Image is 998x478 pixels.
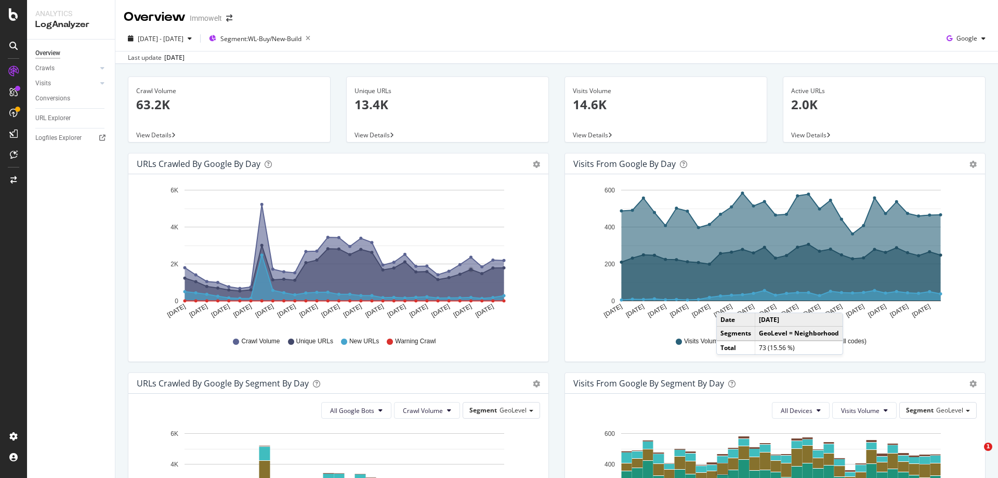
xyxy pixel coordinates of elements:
[684,337,721,346] span: Visits Volume
[354,96,541,113] p: 13.4K
[474,303,495,319] text: [DATE]
[124,8,186,26] div: Overview
[755,313,843,327] td: [DATE]
[605,187,615,194] text: 600
[936,406,963,415] span: GeoLevel
[717,313,755,327] td: Date
[170,224,178,231] text: 4K
[35,133,82,144] div: Logfiles Explorer
[320,303,341,319] text: [DATE]
[364,303,385,319] text: [DATE]
[254,303,275,319] text: [DATE]
[573,183,973,327] svg: A chart.
[755,327,843,341] td: GeoLevel = Neighborhood
[175,298,178,305] text: 0
[734,303,755,319] text: [DATE]
[757,303,778,319] text: [DATE]
[430,303,451,319] text: [DATE]
[452,303,473,319] text: [DATE]
[170,187,178,194] text: 6K
[136,131,172,139] span: View Details
[963,443,988,468] iframe: Intercom live chat
[170,261,178,268] text: 2K
[35,113,108,124] a: URL Explorer
[602,303,623,319] text: [DATE]
[137,378,309,389] div: URLs Crawled by Google By Segment By Day
[138,34,183,43] span: [DATE] - [DATE]
[386,303,407,319] text: [DATE]
[35,93,70,104] div: Conversions
[35,63,97,74] a: Crawls
[296,337,333,346] span: Unique URLs
[354,86,541,96] div: Unique URLs
[533,380,540,387] div: gear
[35,48,60,59] div: Overview
[911,303,931,319] text: [DATE]
[35,78,51,89] div: Visits
[717,341,755,354] td: Total
[35,133,108,144] a: Logfiles Explorer
[354,131,390,139] span: View Details
[717,327,755,341] td: Segments
[128,53,185,62] div: Last update
[779,303,799,319] text: [DATE]
[781,406,812,415] span: All Devices
[188,303,209,319] text: [DATE]
[170,461,178,468] text: 4K
[867,303,888,319] text: [DATE]
[164,53,185,62] div: [DATE]
[226,15,232,22] div: arrow-right-arrow-left
[906,406,934,415] span: Segment
[241,337,280,346] span: Crawl Volume
[500,406,527,415] span: GeoLevel
[342,303,363,319] text: [DATE]
[668,303,689,319] text: [DATE]
[124,30,196,47] button: [DATE] - [DATE]
[330,406,374,415] span: All Google Bots
[573,96,759,113] p: 14.6K
[137,183,536,327] svg: A chart.
[791,96,977,113] p: 2.0K
[772,402,830,419] button: All Devices
[611,298,615,305] text: 0
[35,113,71,124] div: URL Explorer
[469,406,497,415] span: Segment
[889,303,910,319] text: [DATE]
[942,30,990,47] button: Google
[800,303,821,319] text: [DATE]
[35,48,108,59] a: Overview
[190,13,222,23] div: Immowelt
[647,303,667,319] text: [DATE]
[210,303,231,319] text: [DATE]
[713,303,733,319] text: [DATE]
[605,224,615,231] text: 400
[395,337,436,346] span: Warning Crawl
[137,159,260,169] div: URLs Crawled by Google by day
[394,402,460,419] button: Crawl Volume
[35,63,55,74] div: Crawls
[232,303,253,319] text: [DATE]
[276,303,297,319] text: [DATE]
[408,303,429,319] text: [DATE]
[35,8,107,19] div: Analytics
[298,303,319,319] text: [DATE]
[823,303,844,319] text: [DATE]
[984,443,992,451] span: 1
[969,380,977,387] div: gear
[605,261,615,268] text: 200
[166,303,187,319] text: [DATE]
[349,337,379,346] span: New URLs
[220,34,301,43] span: Segment: WL-Buy/New-Build
[625,303,646,319] text: [DATE]
[573,159,676,169] div: Visits from Google by day
[533,161,540,168] div: gear
[573,86,759,96] div: Visits Volume
[841,406,879,415] span: Visits Volume
[573,378,724,389] div: Visits from Google By Segment By Day
[403,406,443,415] span: Crawl Volume
[755,341,843,354] td: 73 (15.56 %)
[205,30,314,47] button: Segment:WL-Buy/New-Build
[35,78,97,89] a: Visits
